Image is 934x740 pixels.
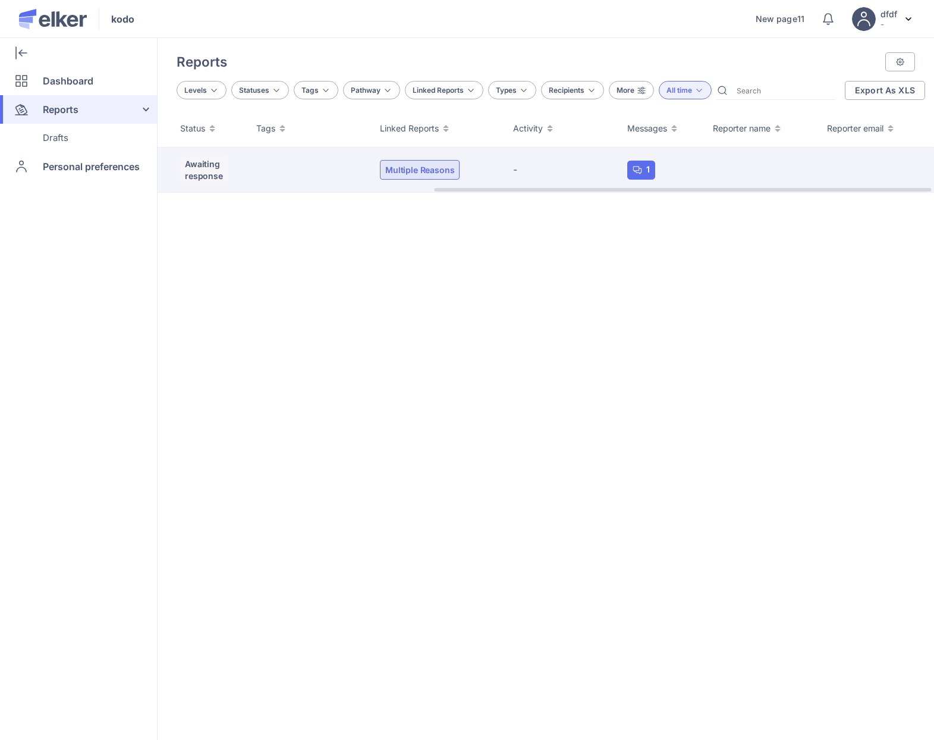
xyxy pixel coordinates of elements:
button: Tags [294,81,338,99]
div: Messages [627,123,699,134]
img: svg%3e [905,17,911,21]
span: Awaiting response [185,158,223,181]
div: Reporter name [713,123,813,134]
div: Reporter email [827,123,915,134]
span: All time [666,86,692,95]
span: Dashboard [43,67,93,95]
span: Pathway [351,86,380,95]
span: Types [496,86,517,95]
img: message [633,165,642,175]
h5: dfdf [880,9,897,19]
a: New page11 [756,14,804,24]
span: Multiple Reasons [385,164,454,176]
input: Search [732,81,835,99]
span: Personal preferences [43,152,140,181]
span: Recipients [549,86,584,95]
img: avatar [852,7,876,31]
span: 1 [646,163,650,176]
button: Pathway [343,81,400,99]
span: kodo [111,12,134,26]
span: More [617,86,634,95]
button: Recipients [541,81,604,99]
h4: Reports [177,54,227,70]
div: Status [180,123,242,134]
div: Tags [256,123,366,134]
div: Activity [513,123,613,134]
span: - [513,164,517,175]
span: Levels [184,86,207,95]
span: Statuses [239,86,269,95]
button: Export As XLS [845,81,925,100]
span: Reports [43,95,78,124]
span: Tags [301,86,319,95]
div: Linked Reports [380,123,499,134]
button: Statuses [231,81,289,99]
button: All time [659,81,712,99]
button: More [609,81,654,99]
p: - [880,19,897,29]
button: Levels [177,81,227,99]
button: Linked Reports [405,81,483,99]
span: Linked Reports [413,86,464,95]
img: svg%3e [895,57,905,67]
button: Types [488,81,536,99]
span: Drafts [43,124,68,152]
img: Elker [19,9,87,29]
